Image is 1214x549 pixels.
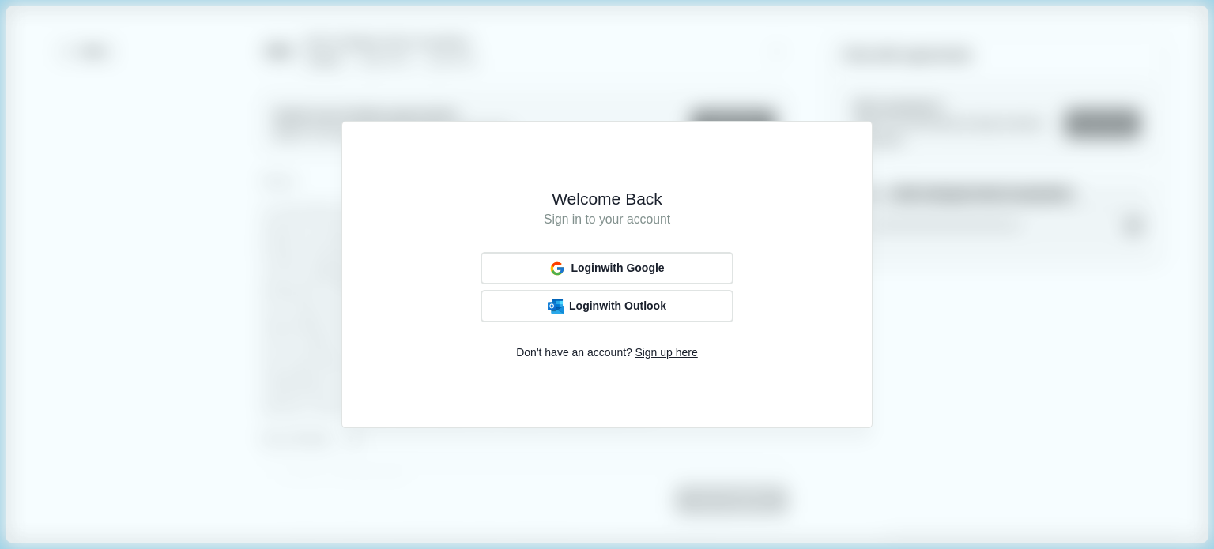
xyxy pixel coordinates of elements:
span: Login with Google [571,261,664,275]
span: Login with Outlook [569,299,666,313]
h1: Sign in to your account [364,210,850,230]
img: Outlook Logo [548,299,564,314]
h1: Welcome Back [364,188,850,210]
span: Sign up here [635,344,697,361]
button: Outlook LogoLoginwith Outlook [481,290,733,322]
span: Don't have an account? [516,344,632,361]
button: Loginwith Google [481,252,733,285]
